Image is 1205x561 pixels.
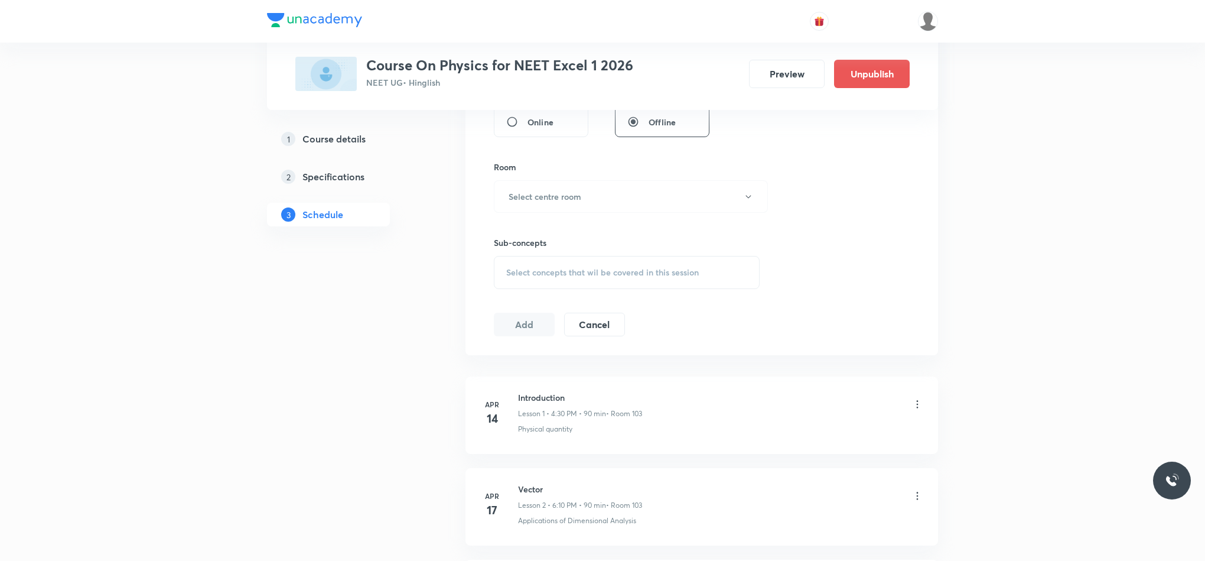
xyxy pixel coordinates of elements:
a: Company Logo [267,13,362,30]
button: Select centre room [494,180,768,213]
button: Cancel [564,313,625,336]
p: • Room 103 [606,408,642,419]
p: Applications of Dimensional Analysis [518,515,636,526]
img: ttu [1165,474,1179,488]
button: avatar [810,12,829,31]
p: 1 [281,132,295,146]
h6: Apr [480,491,504,501]
p: • Room 103 [606,500,642,511]
h6: Apr [480,399,504,410]
a: 2Specifications [267,165,428,189]
p: Lesson 1 • 4:30 PM • 90 min [518,408,606,419]
p: 3 [281,207,295,222]
h6: Introduction [518,391,642,404]
h5: Specifications [302,170,364,184]
h6: Sub-concepts [494,236,760,249]
h4: 17 [480,501,504,519]
span: Select concepts that wil be covered in this session [506,268,699,277]
p: NEET UG • Hinglish [366,76,633,89]
h4: 14 [480,410,504,427]
h3: Course On Physics for NEET Excel 1 2026 [366,57,633,74]
a: 1Course details [267,127,428,151]
img: UNACADEMY [918,11,938,31]
p: Physical quantity [518,424,572,434]
img: avatar [814,16,825,27]
button: Add [494,313,555,336]
span: Offline [649,116,676,128]
h6: Vector [518,483,642,495]
img: Company Logo [267,13,362,27]
button: Preview [749,60,825,88]
button: Unpublish [834,60,910,88]
h6: Select centre room [509,190,581,203]
h5: Schedule [302,207,343,222]
img: B2E19E18-4B4A-4915-BADB-7E66FFB37AC5_plus.png [295,57,357,91]
h5: Course details [302,132,366,146]
p: 2 [281,170,295,184]
span: Online [527,116,553,128]
p: Lesson 2 • 6:10 PM • 90 min [518,500,606,511]
h6: Room [494,161,516,173]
